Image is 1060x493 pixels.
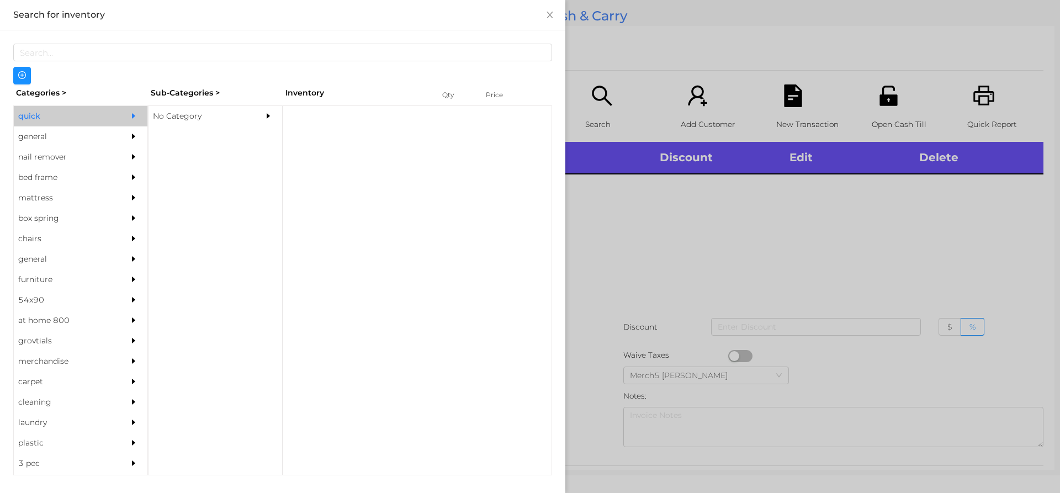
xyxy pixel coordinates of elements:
[149,106,249,126] div: No Category
[130,398,137,406] i: icon: caret-right
[14,106,114,126] div: quick
[130,316,137,324] i: icon: caret-right
[130,378,137,385] i: icon: caret-right
[14,290,114,310] div: 54x90
[14,453,114,474] div: 3 pec
[130,275,137,283] i: icon: caret-right
[130,214,137,222] i: icon: caret-right
[14,167,114,188] div: bed frame
[545,10,554,19] i: icon: close
[130,439,137,447] i: icon: caret-right
[14,208,114,229] div: box spring
[483,87,527,103] div: Price
[14,269,114,290] div: furniture
[130,459,137,467] i: icon: caret-right
[13,9,552,21] div: Search for inventory
[13,67,31,84] button: icon: plus-circle
[439,87,473,103] div: Qty
[14,126,114,147] div: general
[13,84,148,102] div: Categories >
[130,337,137,344] i: icon: caret-right
[14,188,114,208] div: mattress
[130,235,137,242] i: icon: caret-right
[14,249,114,269] div: general
[130,357,137,365] i: icon: caret-right
[130,132,137,140] i: icon: caret-right
[148,84,283,102] div: Sub-Categories >
[14,392,114,412] div: cleaning
[130,255,137,263] i: icon: caret-right
[14,412,114,433] div: laundry
[130,296,137,304] i: icon: caret-right
[130,153,137,161] i: icon: caret-right
[264,112,272,120] i: icon: caret-right
[14,229,114,249] div: chairs
[130,418,137,426] i: icon: caret-right
[130,112,137,120] i: icon: caret-right
[130,194,137,202] i: icon: caret-right
[285,87,428,99] div: Inventory
[13,44,552,61] input: Search...
[14,147,114,167] div: nail remover
[14,331,114,351] div: grovtials
[14,351,114,372] div: merchandise
[14,372,114,392] div: carpet
[14,433,114,453] div: plastic
[130,173,137,181] i: icon: caret-right
[14,310,114,331] div: at home 800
